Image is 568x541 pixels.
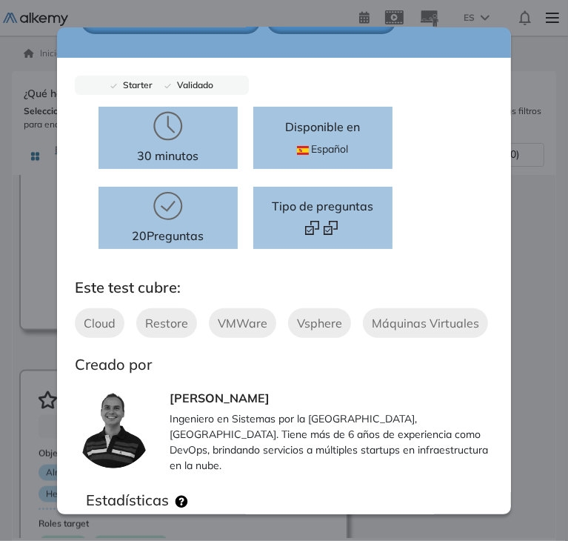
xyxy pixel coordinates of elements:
[305,221,319,235] img: Format test logo
[86,491,169,509] h3: Estadísticas
[218,314,267,332] span: VMWare
[137,147,198,165] p: 30 minutos
[297,146,309,155] img: ESP
[297,314,342,332] span: Vsphere
[170,411,494,474] p: Ingeniero en Sistemas por la [GEOGRAPHIC_DATA], [GEOGRAPHIC_DATA]. Tiene más de 6 años de experie...
[171,79,213,90] span: Validado
[84,314,116,332] span: Cloud
[145,314,188,332] span: Restore
[272,197,373,215] span: Tipo de preguntas
[132,227,204,245] p: 20 Preguntas
[75,279,494,296] h3: Este test cubre:
[170,391,494,405] h3: [PERSON_NAME]
[285,118,360,136] p: Disponible en
[324,221,338,235] img: Format test logo
[117,79,153,90] span: Starter
[75,356,494,374] h3: Creado por
[75,391,152,468] img: author-avatar
[297,142,348,157] span: Español
[372,314,479,332] span: Máquinas Virtuales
